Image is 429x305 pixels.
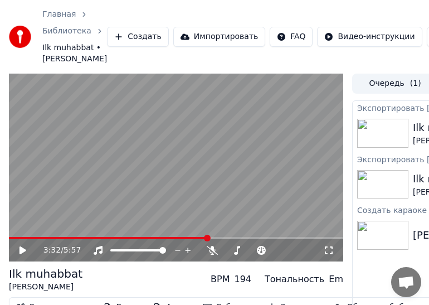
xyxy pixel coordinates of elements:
[234,273,251,286] div: 194
[64,245,81,256] span: 5:57
[265,273,324,286] div: Тональность
[42,9,107,65] nav: breadcrumb
[42,9,76,20] a: Главная
[9,266,82,282] div: Ilk muhabbat
[43,245,70,256] div: /
[107,27,168,47] button: Создать
[211,273,230,286] div: BPM
[9,282,82,293] div: [PERSON_NAME]
[173,27,266,47] button: Импортировать
[329,273,343,286] div: Em
[9,26,31,48] img: youka
[42,26,91,37] a: Библиотека
[317,27,422,47] button: Видео-инструкции
[42,42,107,65] span: Ilk muhabbat • [PERSON_NAME]
[410,78,421,89] span: ( 1 )
[43,245,61,256] span: 3:32
[270,27,313,47] button: FAQ
[391,267,421,297] div: Открытый чат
